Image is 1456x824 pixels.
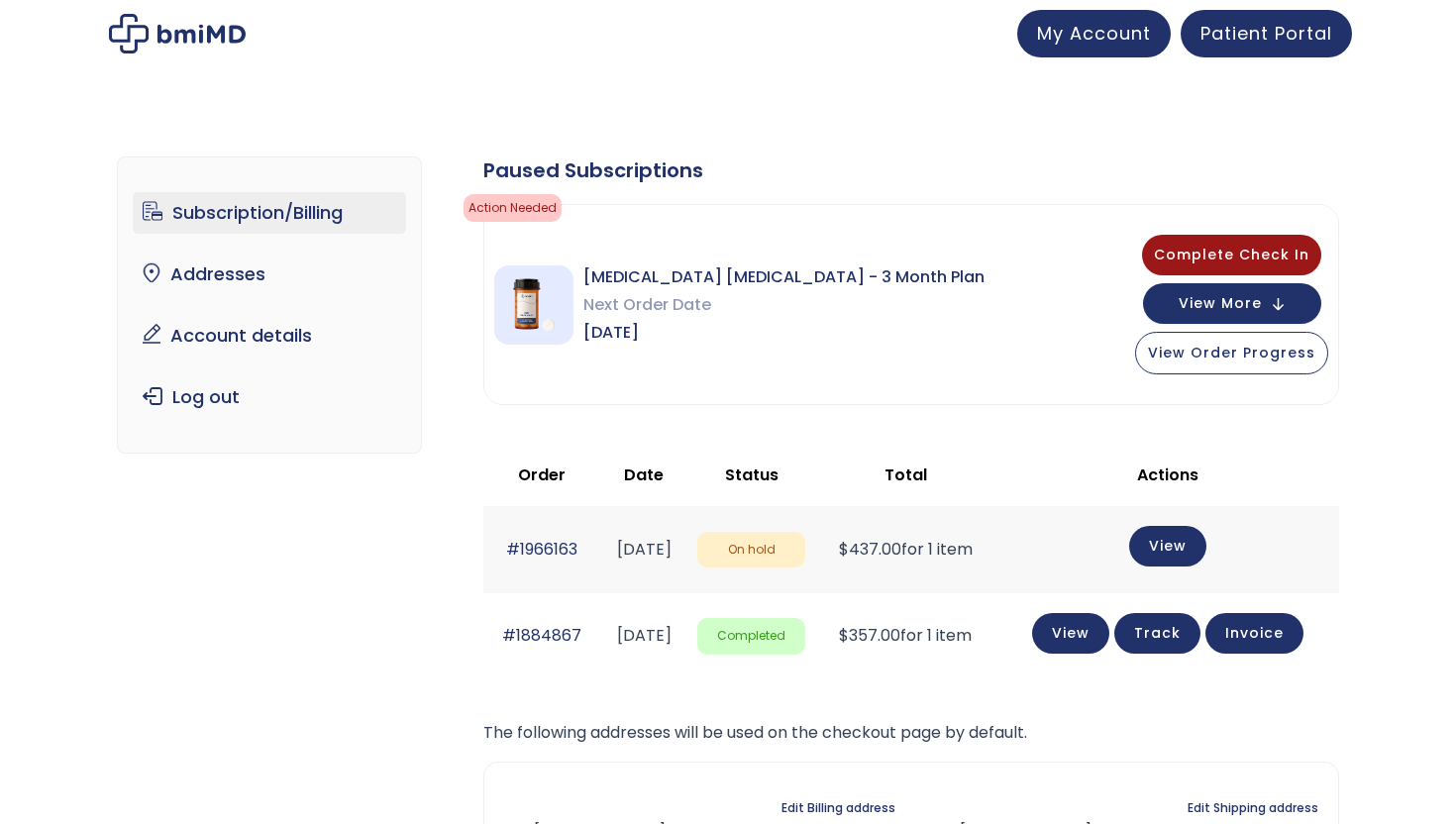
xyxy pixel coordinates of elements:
td: for 1 item [815,506,996,592]
p: The following addresses will be used on the checkout page by default. [483,719,1339,747]
span: Next Order Date [583,291,985,319]
a: Subscription/Billing [133,192,407,234]
button: Complete Check In [1142,235,1321,275]
span: Patient Portal [1200,21,1332,46]
a: Track [1114,613,1200,654]
a: #1966163 [506,538,577,561]
a: Addresses [133,254,407,295]
span: Date [624,463,664,486]
span: 357.00 [839,624,900,647]
span: $ [839,538,849,561]
span: On hold [697,532,805,568]
span: Total [884,463,927,486]
a: Patient Portal [1181,10,1352,57]
span: [DATE] [583,319,985,347]
span: [MEDICAL_DATA] [MEDICAL_DATA] - 3 Month Plan [583,263,985,291]
a: Invoice [1205,613,1303,654]
span: $ [839,624,849,647]
button: View Order Progress [1135,332,1328,374]
button: View More [1143,283,1321,324]
time: [DATE] [617,538,672,561]
a: #1884867 [502,624,581,647]
nav: Account pages [117,156,423,454]
span: Action Needed [464,194,562,222]
td: for 1 item [815,593,996,679]
span: Actions [1137,463,1198,486]
span: Completed [697,618,805,655]
span: Status [725,463,779,486]
span: My Account [1037,21,1151,46]
a: Account details [133,315,407,357]
a: Edit Shipping address [1188,794,1318,822]
a: Edit Billing address [781,794,895,822]
a: View [1032,613,1109,654]
span: View More [1179,297,1262,310]
span: View Order Progress [1148,343,1315,362]
time: [DATE] [617,624,672,647]
img: Sermorelin Nasal Spray - 3 Month Plan [494,265,573,345]
span: 437.00 [839,538,901,561]
a: Log out [133,376,407,418]
a: My Account [1017,10,1171,57]
span: Order [518,463,566,486]
span: Complete Check In [1154,245,1309,264]
img: My account [109,14,246,53]
a: View [1129,526,1206,566]
div: Paused Subscriptions [483,156,1339,184]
